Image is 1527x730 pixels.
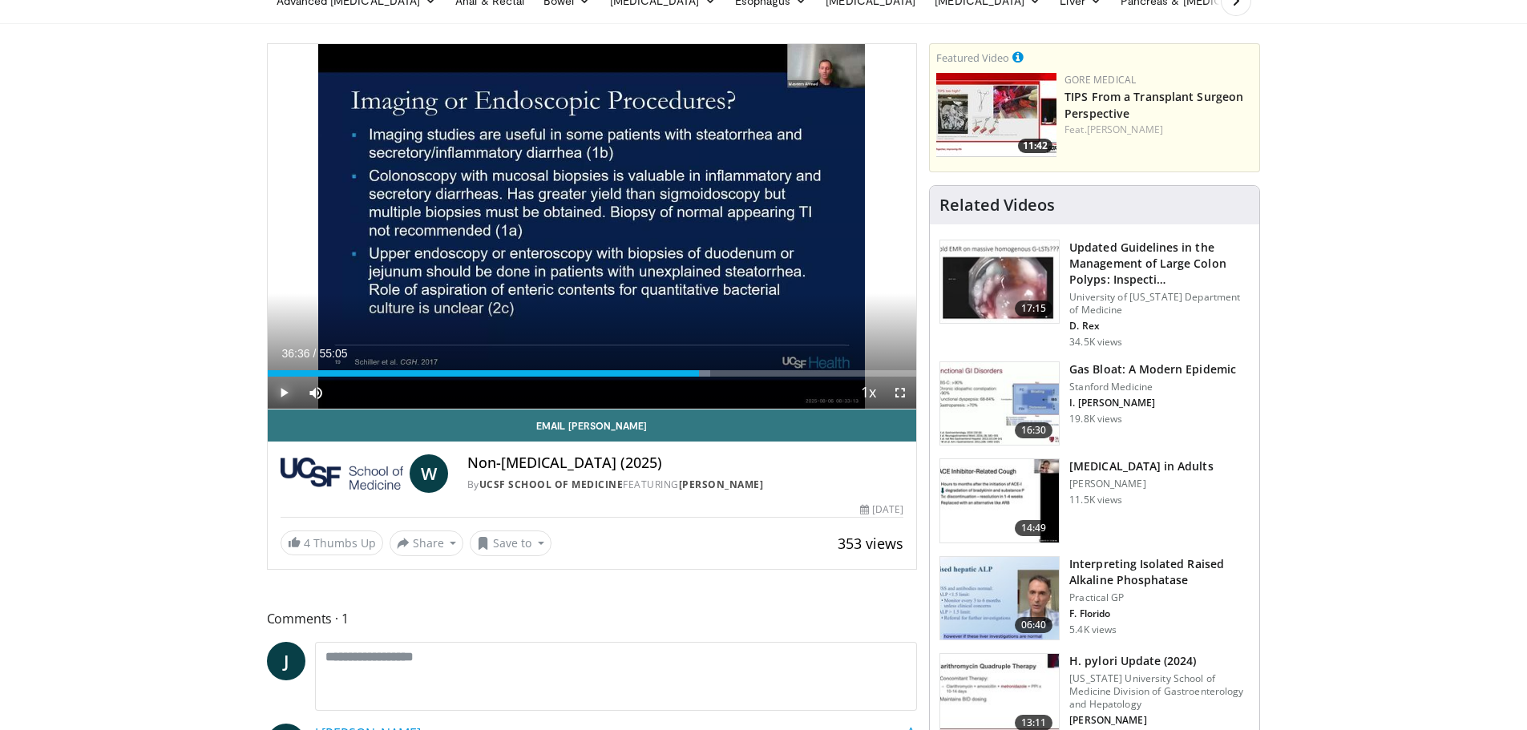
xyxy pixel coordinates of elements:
span: 353 views [838,534,903,553]
span: 14:49 [1015,520,1053,536]
a: Gore Medical [1064,73,1136,87]
p: 5.4K views [1069,623,1117,636]
a: UCSF School of Medicine [479,478,624,491]
h3: Updated Guidelines in the Management of Large Colon Polyps: Inspecti… [1069,240,1250,288]
h4: Related Videos [939,196,1055,215]
span: 17:15 [1015,300,1053,317]
p: 19.8K views [1069,413,1122,425]
video-js: Video Player [268,44,917,409]
img: 480ec31d-e3c1-475b-8289-0a0659db689a.150x105_q85_crop-smart_upscale.jpg [940,362,1059,446]
span: 16:30 [1015,422,1053,438]
a: 06:40 Interpreting Isolated Raised Alkaline Phosphatase Practical GP F. Florido 5.4K views [939,556,1250,641]
p: F. Florido [1069,607,1250,620]
button: Play [268,377,300,409]
a: 16:30 Gas Bloat: A Modern Epidemic Stanford Medicine I. [PERSON_NAME] 19.8K views [939,361,1250,446]
a: J [267,642,305,680]
span: 06:40 [1015,617,1053,633]
a: [PERSON_NAME] [679,478,764,491]
p: 11.5K views [1069,494,1122,506]
a: [PERSON_NAME] [1087,123,1163,136]
p: University of [US_STATE] Department of Medicine [1069,291,1250,317]
a: 17:15 Updated Guidelines in the Management of Large Colon Polyps: Inspecti… University of [US_STA... [939,240,1250,349]
a: 14:49 [MEDICAL_DATA] in Adults [PERSON_NAME] 11.5K views [939,458,1250,543]
p: [PERSON_NAME] [1069,714,1250,727]
a: Email [PERSON_NAME] [268,409,917,442]
h3: Interpreting Isolated Raised Alkaline Phosphatase [1069,556,1250,588]
a: 11:42 [936,73,1056,157]
button: Save to [470,530,551,556]
p: [PERSON_NAME] [1069,478,1213,490]
h3: [MEDICAL_DATA] in Adults [1069,458,1213,474]
img: 6a4ee52d-0f16-480d-a1b4-8187386ea2ed.150x105_q85_crop-smart_upscale.jpg [940,557,1059,640]
a: W [410,454,448,493]
div: By FEATURING [467,478,903,492]
a: 4 Thumbs Up [281,530,383,555]
div: [DATE] [860,502,903,517]
p: 34.5K views [1069,336,1122,349]
a: TIPS From a Transplant Surgeon Perspective [1064,89,1243,121]
img: 4003d3dc-4d84-4588-a4af-bb6b84f49ae6.150x105_q85_crop-smart_upscale.jpg [936,73,1056,157]
button: Mute [300,377,332,409]
p: [US_STATE] University School of Medicine Division of Gastroenterology and Hepatology [1069,672,1250,711]
img: dfcfcb0d-b871-4e1a-9f0c-9f64970f7dd8.150x105_q85_crop-smart_upscale.jpg [940,240,1059,324]
img: UCSF School of Medicine [281,454,403,493]
span: / [313,347,317,360]
p: I. [PERSON_NAME] [1069,397,1236,409]
span: Comments 1 [267,608,918,629]
button: Playback Rate [852,377,884,409]
button: Fullscreen [884,377,916,409]
p: D. Rex [1069,320,1250,333]
span: 36:36 [282,347,310,360]
div: Progress Bar [268,370,917,377]
span: 55:05 [319,347,347,360]
p: Stanford Medicine [1069,381,1236,393]
p: Practical GP [1069,591,1250,604]
img: 11950cd4-d248-4755-8b98-ec337be04c84.150x105_q85_crop-smart_upscale.jpg [940,459,1059,542]
h3: Gas Bloat: A Modern Epidemic [1069,361,1236,377]
button: Share [390,530,464,556]
span: 11:42 [1018,139,1052,153]
h3: H. pylori Update (2024) [1069,653,1250,669]
h4: Non-[MEDICAL_DATA] (2025) [467,454,903,472]
span: 4 [304,535,310,551]
small: Featured Video [936,50,1009,65]
div: Feat. [1064,123,1253,137]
